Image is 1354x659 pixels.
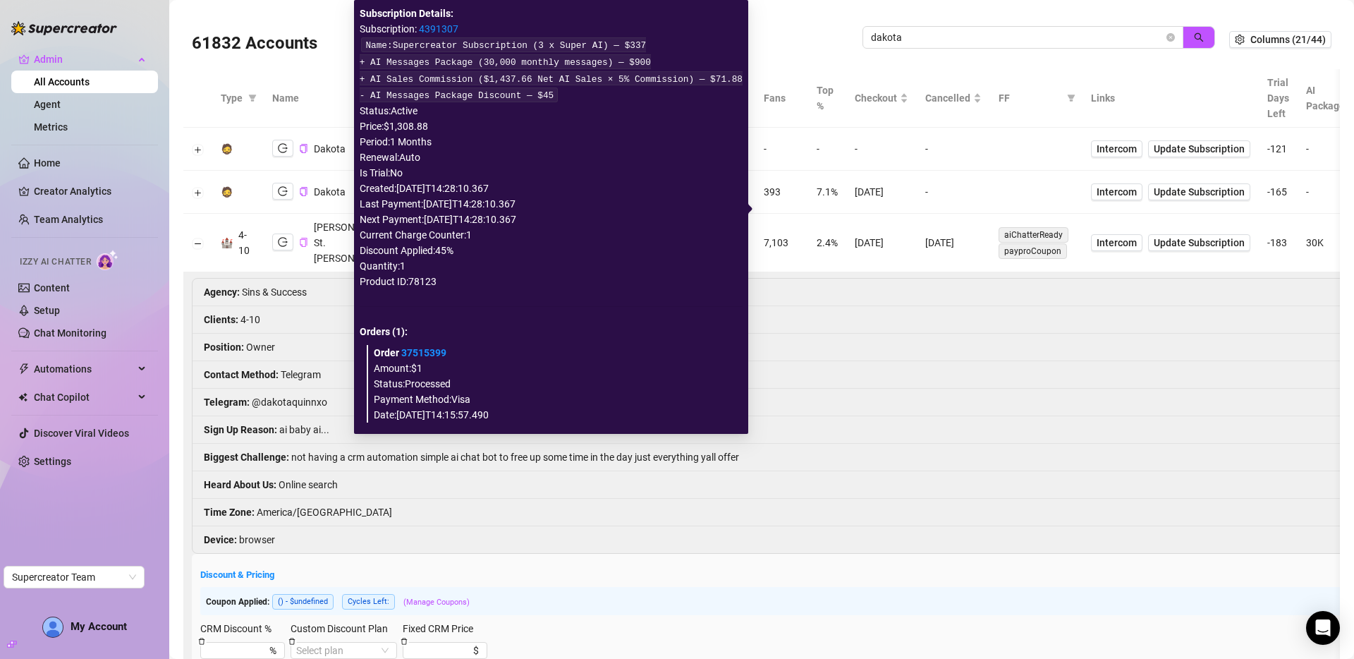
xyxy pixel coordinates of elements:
div: Is Trial: No [360,165,743,181]
span: 2.4% [817,237,838,248]
span: Cancelled [925,90,970,106]
strong: Order [374,347,446,358]
div: Current Charge Counter: 1 [360,227,743,243]
span: Intercom [1097,235,1137,250]
span: setting [1235,35,1245,44]
button: Expand row [193,144,204,155]
div: Status: Active [360,103,743,119]
button: Copy Account UID [299,143,308,154]
td: - [808,128,846,171]
img: logo-BBDzfeDw.svg [11,21,117,35]
span: Chat Copilot [34,386,134,409]
a: All Accounts [34,76,90,87]
div: Renewal: Auto [360,150,743,165]
div: 4-10 [238,227,255,258]
div: Subscription: [360,21,743,37]
span: 393 [764,186,781,198]
div: Amount: $1 [374,361,737,376]
span: Update Subscription [1154,143,1245,155]
button: Update Subscription [1148,234,1250,251]
td: - [846,128,917,171]
span: delete [288,638,295,645]
span: 7.1% [817,186,838,198]
th: Top % [808,69,846,128]
span: ( ) - $undefined [272,594,334,610]
div: 🧔 [221,141,233,157]
strong: Heard About Us : [204,479,276,490]
div: Created: [DATE]T14:28:10.367 [360,181,743,196]
strong: Agency : [204,286,240,298]
td: - [917,128,990,171]
th: Checkout [846,69,917,128]
div: Status: Processed [374,376,737,392]
div: Open Intercom Messenger [1306,611,1340,645]
a: Discover Viral Videos [34,428,129,439]
span: Admin [34,48,134,71]
td: -121 [1259,128,1298,171]
span: Cycles Left: [342,594,395,610]
a: Team Analytics [34,214,103,225]
a: 37515399 [401,347,446,358]
a: Creator Analytics [34,180,147,202]
span: My Account [71,620,127,633]
span: copy [299,144,308,153]
th: Links [1082,69,1259,128]
td: -183 [1259,214,1298,272]
strong: Sign Up Reason : [204,424,277,435]
strong: Clients : [204,314,238,325]
a: Intercom [1091,234,1142,251]
strong: Position : [204,341,244,353]
th: Fans [755,69,808,128]
a: Setup [34,305,60,316]
span: Type [221,90,243,106]
td: [DATE] [846,214,917,272]
span: [PERSON_NAME] St.[PERSON_NAME] [314,222,389,264]
button: close-circle [1166,33,1175,42]
span: Update Subscription [1154,237,1245,248]
h3: 61832 Accounts [192,32,317,55]
strong: Telegram : [204,397,250,408]
span: Dakota [314,143,346,155]
strong: Time Zone : [204,507,255,518]
button: logout [272,234,293,250]
input: Fixed CRM Price [408,643,470,658]
button: Copy Account UID [299,237,308,248]
a: (Manage Coupons) [403,598,470,607]
div: Next Payment: [DATE]T14:28:10.367 [360,212,743,227]
a: Agent [34,99,61,110]
img: AD_cMMTxCeTpmN1d5MnKJ1j-_uXZCpTKapSSqNGg4PyXtR_tCW7gZXTNmFz2tpVv9LSyNV7ff1CaS4f4q0HLYKULQOwoM5GQR... [43,617,63,637]
strong: Orders ( 1 ): [360,326,408,337]
span: thunderbolt [18,363,30,375]
div: 🏰 [221,235,233,250]
span: aiChatterReady [999,227,1068,243]
span: filter [1064,87,1078,109]
strong: Subscription Details: [360,8,453,19]
span: Intercom [1097,141,1137,157]
button: logout [272,183,293,200]
strong: Device : [204,534,237,545]
span: Intercom [1097,184,1137,200]
span: Checkout [855,90,897,106]
button: Expand row [193,187,204,198]
a: Home [34,157,61,169]
div: Discount Applied: 45 % [360,243,743,258]
th: Cancelled [917,69,990,128]
span: Automations [34,358,134,380]
td: - [755,128,808,171]
span: delete [401,638,408,645]
span: logout [278,186,288,196]
span: delete [198,638,205,645]
a: Intercom [1091,140,1142,157]
span: Supercreator Team [12,567,136,588]
span: FF [999,90,1061,106]
span: Update Subscription [1154,186,1245,198]
label: CRM Discount % [200,621,281,636]
span: filter [1067,94,1075,102]
img: AI Chatter [97,250,118,270]
button: Copy Account UID [299,186,308,197]
strong: Contact Method : [204,369,279,380]
button: Update Subscription [1148,183,1250,200]
a: Intercom [1091,183,1142,200]
button: Update Subscription [1148,140,1250,157]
